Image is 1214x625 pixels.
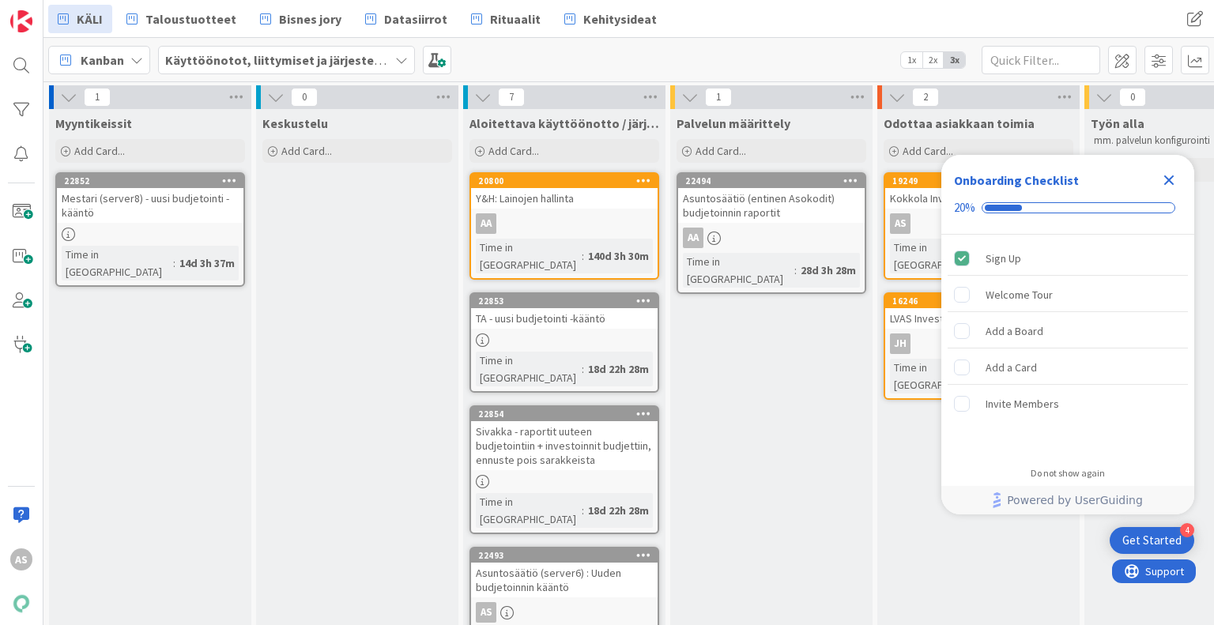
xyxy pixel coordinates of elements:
span: : [582,247,584,265]
span: Powered by UserGuiding [1007,491,1143,510]
div: 22494Asuntosäätiö (entinen Asokodit) budjetoinnin raportit [678,174,865,223]
span: 7 [498,88,525,107]
div: AS [476,602,496,623]
div: AS [471,602,658,623]
div: JH [885,333,1072,354]
div: 16246 [885,294,1072,308]
input: Quick Filter... [982,46,1100,74]
span: Add Card... [281,144,332,158]
div: 22852Mestari (server8) - uusi budjetointi -kääntö [57,174,243,223]
div: Footer [941,486,1194,514]
a: KÄLI [48,5,112,33]
span: Kanban [81,51,124,70]
span: : [582,360,584,378]
span: 2x [922,52,944,68]
div: 22494 [685,175,865,186]
div: Time in [GEOGRAPHIC_DATA] [890,239,996,273]
div: Checklist progress: 20% [954,201,1182,215]
div: 19249Kokkola Investoinnit [885,174,1072,209]
span: : [582,502,584,519]
span: 0 [1119,88,1146,107]
a: Bisnes jory [251,5,351,33]
span: Kehitysideat [583,9,657,28]
span: Bisnes jory [279,9,341,28]
a: 22854Sivakka - raportit uuteen budjetointiin + investoinnit budjettiin, ennuste pois sarakkeistaT... [469,405,659,534]
div: 18d 22h 28m [584,502,653,519]
div: 22854 [478,409,658,420]
a: 19249Kokkola InvestoinnitASTime in [GEOGRAPHIC_DATA]:147d 3h 34m [884,172,1073,280]
div: Time in [GEOGRAPHIC_DATA] [476,493,582,528]
div: Checklist Container [941,155,1194,514]
span: 1 [705,88,732,107]
span: Add Card... [903,144,953,158]
div: AA [476,213,496,234]
b: Käyttöönotot, liittymiset ja järjestelmävaihdokset [165,52,461,68]
div: Invite Members is incomplete. [948,386,1188,421]
div: Close Checklist [1156,168,1182,193]
div: Sivakka - raportit uuteen budjetointiin + investoinnit budjettiin, ennuste pois sarakkeista [471,421,658,470]
div: Get Started [1122,533,1182,548]
div: Asuntosäätiö (entinen Asokodit) budjetoinnin raportit [678,188,865,223]
a: Datasiirrot [356,5,457,33]
a: Taloustuotteet [117,5,246,33]
div: 16246LVAS Investment [885,294,1072,329]
div: 16246 [892,296,1072,307]
div: 22853 [478,296,658,307]
div: 20800Y&H: Lainojen hallinta [471,174,658,209]
div: JH [890,333,910,354]
div: Add a Card is incomplete. [948,350,1188,385]
div: 14d 3h 37m [175,254,239,272]
div: AA [471,213,658,234]
div: Kokkola Investoinnit [885,188,1072,209]
div: 22493 [478,550,658,561]
div: Y&H: Lainojen hallinta [471,188,658,209]
div: TA - uusi budjetointi -kääntö [471,308,658,329]
div: Time in [GEOGRAPHIC_DATA] [62,246,173,280]
div: 19249 [885,174,1072,188]
div: Sign Up is complete. [948,241,1188,276]
div: 22493 [471,548,658,563]
div: Welcome Tour is incomplete. [948,277,1188,312]
div: Time in [GEOGRAPHIC_DATA] [476,352,582,386]
div: Open Get Started checklist, remaining modules: 4 [1110,527,1194,554]
span: 0 [291,88,318,107]
span: Myyntikeissit [55,115,132,131]
div: Add a Card [986,358,1037,377]
img: avatar [10,593,32,615]
img: Visit kanbanzone.com [10,10,32,32]
div: 22852 [57,174,243,188]
div: Time in [GEOGRAPHIC_DATA] [683,253,794,288]
span: Add Card... [74,144,125,158]
span: : [794,262,797,279]
div: AA [683,228,703,248]
div: Mestari (server8) - uusi budjetointi -kääntö [57,188,243,223]
span: Aloitettava käyttöönotto / järjestelmänvaihto [469,115,659,131]
div: AS [890,213,910,234]
div: AS [885,213,1072,234]
span: Odottaa asiakkaan toimia [884,115,1035,131]
div: Time in [GEOGRAPHIC_DATA] [890,359,996,393]
div: 22853TA - uusi budjetointi -kääntö [471,294,658,329]
div: Checklist items [941,235,1194,457]
a: Kehitysideat [555,5,666,33]
div: 4 [1180,523,1194,537]
div: 19249 [892,175,1072,186]
span: KÄLI [77,9,103,28]
div: Time in [GEOGRAPHIC_DATA] [476,239,582,273]
span: Palvelun määrittely [677,115,790,131]
div: LVAS Investment [885,308,1072,329]
div: 22853 [471,294,658,308]
div: 20% [954,201,975,215]
div: Welcome Tour [986,285,1053,304]
div: Do not show again [1031,467,1105,480]
span: 1 [84,88,111,107]
div: AS [10,548,32,570]
a: Rituaalit [462,5,550,33]
span: 1x [901,52,922,68]
div: 22852 [64,175,243,186]
span: 2 [912,88,939,107]
div: Onboarding Checklist [954,171,1079,190]
div: 22493Asuntosäätiö (server6) : Uuden budjetoinnin kääntö [471,548,658,597]
span: Add Card... [488,144,539,158]
span: 3x [944,52,965,68]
